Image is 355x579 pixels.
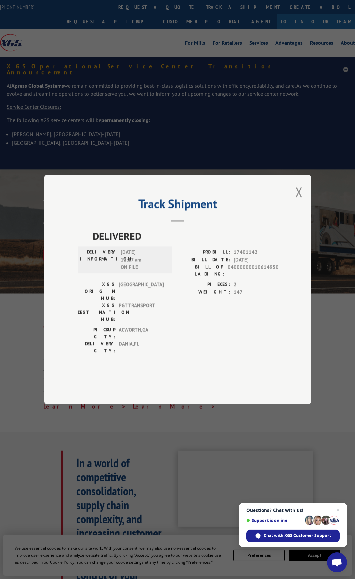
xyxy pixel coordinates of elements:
label: DELIVERY CITY: [78,340,115,354]
span: 17401142 [234,248,278,256]
label: PROBILL: [178,248,230,256]
span: Questions? Chat with us! [246,508,340,513]
span: [GEOGRAPHIC_DATA] [119,281,164,302]
span: 147 [234,288,278,296]
a: Open chat [327,552,347,572]
label: XGS DESTINATION HUB: [78,302,115,323]
span: Chat with XGS Customer Support [246,530,340,542]
label: DELIVERY INFORMATION: [80,248,117,271]
span: 04000000010614950 [228,263,278,277]
label: PIECES: [178,281,230,288]
button: Close modal [295,183,303,201]
h2: Track Shipment [78,199,278,212]
span: DELIVERED [93,228,278,243]
span: [DATE] [234,256,278,264]
label: WEIGHT: [178,288,230,296]
label: XGS ORIGIN HUB: [78,281,115,302]
span: PGT TRANSPORT [119,302,164,323]
span: 2 [234,281,278,288]
span: Support is online [246,518,302,523]
span: ACWORTH , GA [119,326,164,340]
label: BILL OF LADING: [178,263,224,277]
span: Chat with XGS Customer Support [264,533,331,539]
label: PICKUP CITY: [78,326,115,340]
label: BILL DATE: [178,256,230,264]
span: DANIA , FL [119,340,164,354]
span: [DATE] 11:17 am ON FILE [121,248,166,271]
